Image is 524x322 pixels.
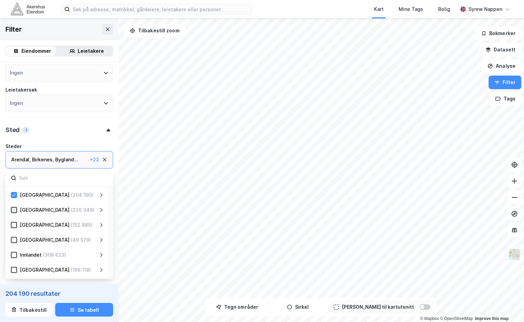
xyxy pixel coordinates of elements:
[5,86,37,94] div: Leietakersøk
[208,300,266,314] button: Tegn områder
[420,316,439,321] a: Mapbox
[508,248,521,261] img: Z
[438,5,450,13] div: Bolig
[490,92,521,106] button: Tags
[70,4,252,14] input: Søk på adresse, matrikkel, gårdeiere, leietakere eller personer
[124,24,185,37] button: Tilbakestill zoom
[490,289,524,322] iframe: Chat Widget
[440,316,473,321] a: OpenStreetMap
[5,289,113,297] div: 204 190 resultater
[5,126,20,134] div: Sted
[468,5,502,13] div: Synne Nappen
[32,156,54,164] div: Birkenes ,
[10,99,23,107] div: Ingen
[5,24,22,35] div: Filter
[482,59,521,73] button: Analyse
[78,47,104,55] div: Leietakere
[342,303,414,311] div: [PERSON_NAME] til kartutsnitt
[10,69,23,77] div: Ingen
[11,156,31,164] div: Arendal ,
[490,289,524,322] div: Kontrollprogram for chat
[269,300,327,314] button: Sirkel
[55,303,113,317] button: Se tabell
[475,27,521,40] button: Bokmerker
[5,142,22,150] div: Steder
[11,3,45,15] img: akershus-eiendom-logo.9091f326c980b4bce74ccdd9f866810c.svg
[399,5,423,13] div: Mine Tags
[489,76,521,89] button: Filter
[55,156,78,164] div: Bygland ...
[90,156,99,164] div: + 22
[374,5,384,13] div: Kart
[5,303,52,317] button: Tilbakestill
[22,127,29,133] div: 1
[21,47,51,55] div: Eiendommer
[480,43,521,57] button: Datasett
[475,316,509,321] a: Improve this map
